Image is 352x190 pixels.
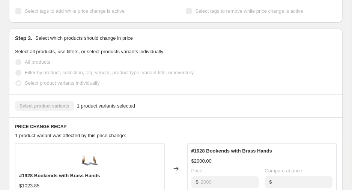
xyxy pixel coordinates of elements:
span: All products [25,59,50,65]
span: #1928 Bookends with Brass Hands [19,173,100,178]
p: Select which products should change in price [35,34,133,42]
span: Select product variants individually [25,80,99,86]
span: Select tags to remove while price change is active [195,8,303,14]
div: $2000.00 [191,157,212,165]
span: Select tags to add while price change is active [25,8,125,14]
span: $ [269,179,272,185]
span: Compare at price [265,168,302,174]
span: 1 product variants selected [77,102,135,110]
img: CarlAubockBookendsHands_80x.png [78,147,101,170]
span: Price [191,168,203,174]
span: Filter by product, collection, tag, vendor, product type, variant title, or inventory [25,70,194,75]
span: #1928 Bookends with Brass Hands [191,148,272,154]
h2: Step 3. [15,34,32,42]
h6: PRICE CHANGE RECAP [15,124,337,130]
span: 1 product variant was affected by this price change: [15,133,126,138]
span: $ [196,179,199,185]
span: Select all products, use filters, or select products variants individually [15,49,163,54]
div: $1023.85 [19,182,39,190]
